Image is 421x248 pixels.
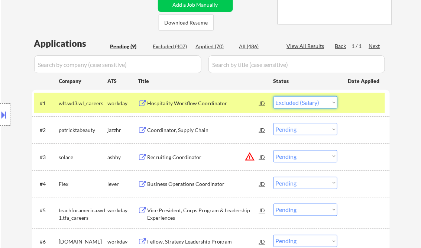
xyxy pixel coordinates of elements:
[159,14,214,31] button: Download Resume
[34,39,108,48] div: Applications
[108,180,138,188] div: lever
[348,77,381,85] div: Date Applied
[138,77,266,85] div: Title
[40,207,53,215] div: #5
[148,126,260,134] div: Coordinator, Supply Chain
[352,42,369,50] div: 1 / 1
[208,55,385,73] input: Search by title (case sensitive)
[259,150,266,164] div: JD
[273,74,337,87] div: Status
[259,204,266,217] div: JD
[259,96,266,110] div: JD
[108,238,138,246] div: workday
[148,238,260,246] div: Fellow, Strategy Leadership Program
[148,154,260,161] div: Recruiting Coordinator
[239,43,276,50] div: All (486)
[335,42,347,50] div: Back
[148,180,260,188] div: Business Operations Coordinator
[59,207,108,222] div: teachforamerica.wd1.tfa_careers
[245,151,255,162] button: warning_amber
[59,180,108,188] div: Flex
[59,238,108,246] div: [DOMAIN_NAME]
[259,123,266,136] div: JD
[40,238,53,246] div: #6
[369,42,381,50] div: Next
[148,207,260,222] div: Vice President, Corps Program & Leadership Experiences
[40,180,53,188] div: #4
[153,43,190,50] div: Excluded (407)
[287,42,327,50] div: View All Results
[196,43,233,50] div: Applied (70)
[108,207,138,215] div: workday
[148,100,260,107] div: Hospitality Workflow Coordinator
[259,177,266,190] div: JD
[110,43,148,50] div: Pending (9)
